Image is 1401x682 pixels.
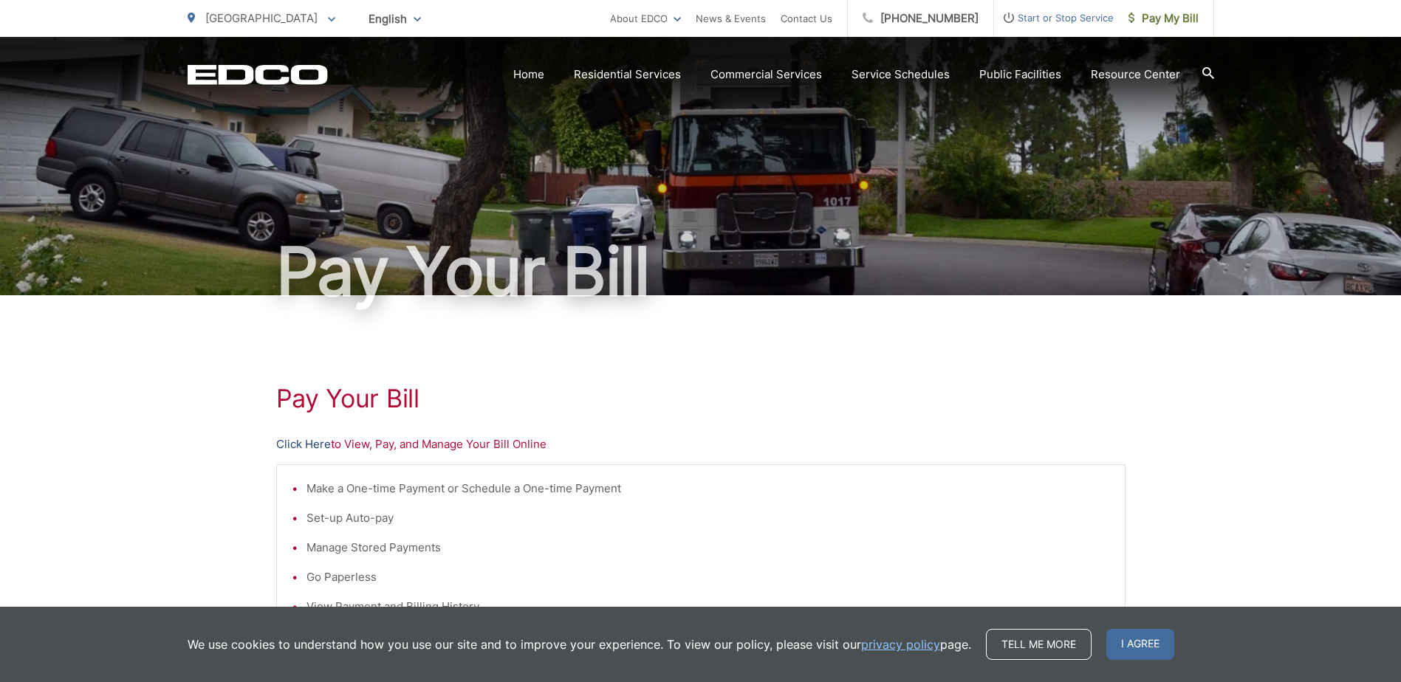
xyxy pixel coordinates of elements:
[574,66,681,83] a: Residential Services
[306,539,1110,557] li: Manage Stored Payments
[306,480,1110,497] li: Make a One-time Payment or Schedule a One-time Payment
[306,598,1110,616] li: View Payment and Billing History
[276,435,331,453] a: Click Here
[357,6,432,32] span: English
[205,11,318,25] span: [GEOGRAPHIC_DATA]
[696,10,766,27] a: News & Events
[306,568,1110,586] li: Go Paperless
[710,66,822,83] a: Commercial Services
[188,64,328,85] a: EDCD logo. Return to the homepage.
[276,435,1126,453] p: to View, Pay, and Manage Your Bill Online
[781,10,832,27] a: Contact Us
[188,635,971,653] p: We use cookies to understand how you use our site and to improve your experience. To view our pol...
[861,635,940,653] a: privacy policy
[1128,10,1199,27] span: Pay My Bill
[188,235,1214,309] h1: Pay Your Bill
[852,66,950,83] a: Service Schedules
[306,509,1110,527] li: Set-up Auto-pay
[513,66,544,83] a: Home
[1106,629,1174,660] span: I agree
[979,66,1061,83] a: Public Facilities
[986,629,1092,660] a: Tell me more
[1091,66,1180,83] a: Resource Center
[276,384,1126,413] h1: Pay Your Bill
[610,10,681,27] a: About EDCO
